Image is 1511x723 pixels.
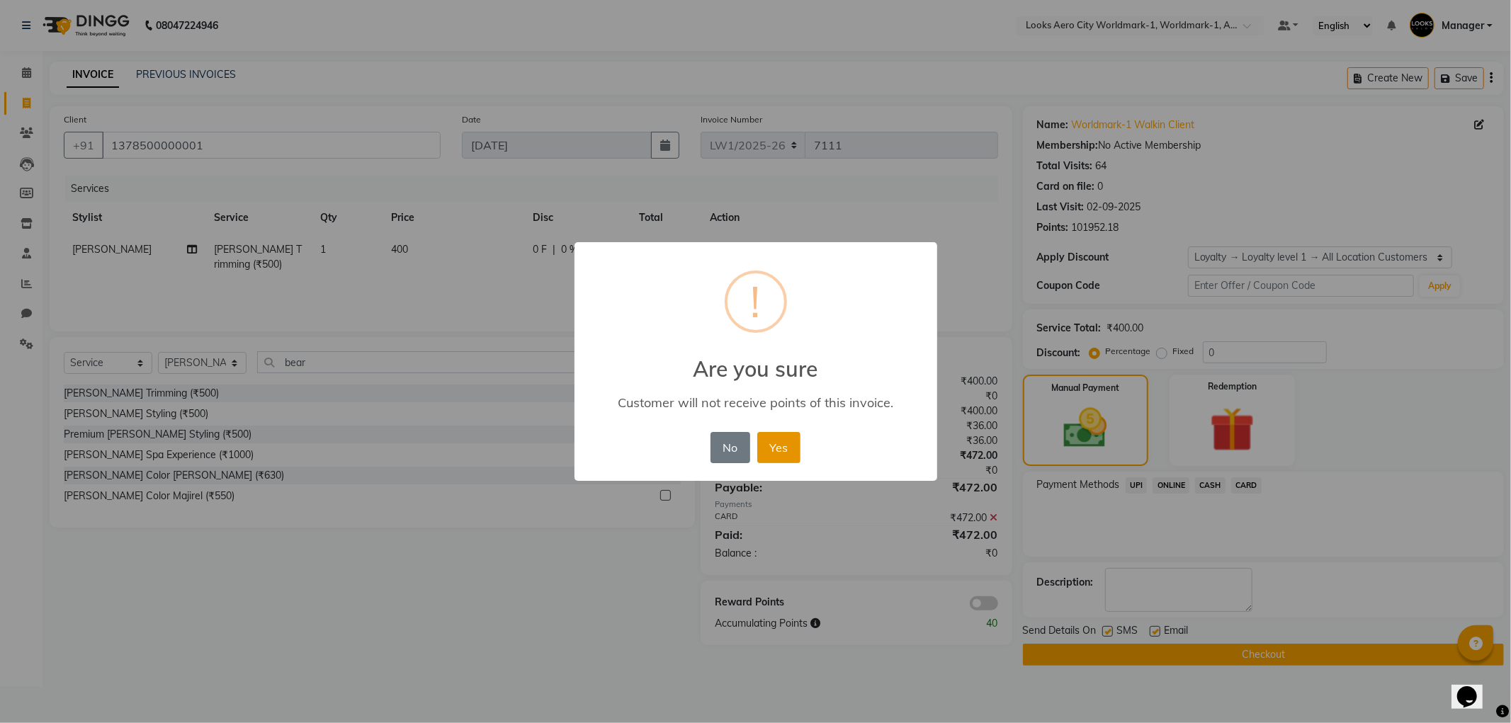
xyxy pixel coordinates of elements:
[1451,666,1497,709] iframe: chat widget
[575,339,937,382] h2: Are you sure
[757,432,800,463] button: Yes
[751,273,761,330] div: !
[711,432,750,463] button: No
[594,394,916,411] div: Customer will not receive points of this invoice.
